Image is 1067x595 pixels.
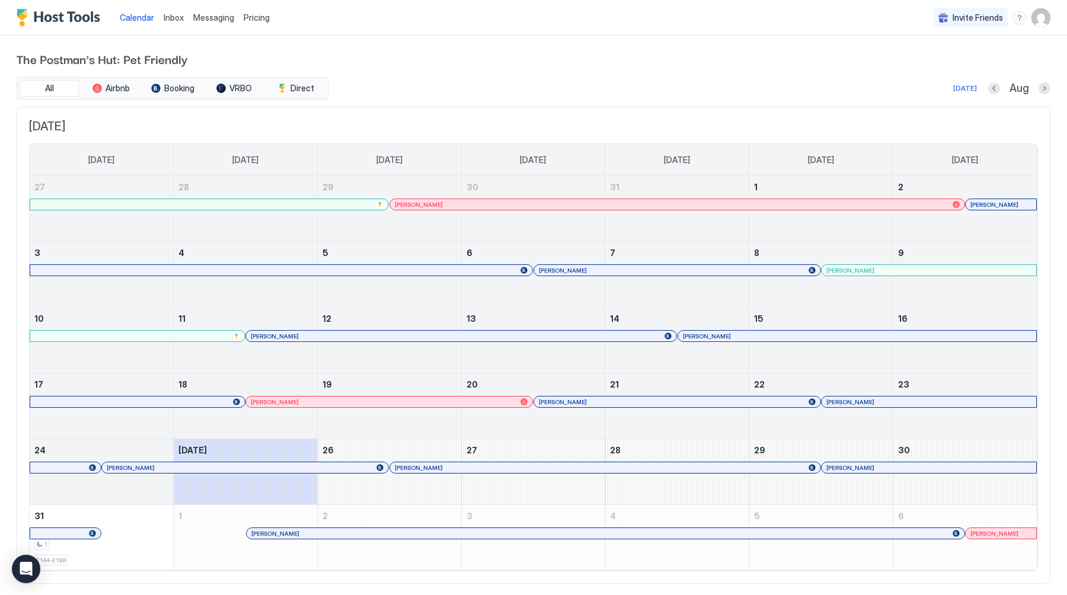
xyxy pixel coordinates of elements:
[952,155,978,165] span: [DATE]
[193,12,234,23] span: Messaging
[749,373,893,439] td: August 22, 2025
[951,81,979,95] button: [DATE]
[251,332,671,340] div: [PERSON_NAME]
[17,77,328,100] div: tab-group
[796,144,846,176] a: Friday
[107,464,384,472] div: [PERSON_NAME]
[395,464,443,472] span: [PERSON_NAME]
[30,176,174,242] td: July 27, 2025
[826,464,1031,472] div: [PERSON_NAME]
[462,505,605,527] a: September 3, 2025
[461,373,605,439] td: August 20, 2025
[749,176,893,242] td: August 1, 2025
[322,445,334,455] span: 26
[17,50,1050,68] span: The Postman's Hut: Pet Friendly
[605,373,749,439] td: August 21, 2025
[34,182,45,192] span: 27
[174,242,318,308] td: August 4, 2025
[808,155,834,165] span: [DATE]
[1031,8,1050,27] div: User profile
[30,242,173,264] a: August 3, 2025
[365,144,414,176] a: Tuesday
[106,83,130,94] span: Airbnb
[749,308,893,330] a: August 15, 2025
[539,267,816,274] div: [PERSON_NAME]
[461,439,605,505] td: August 27, 2025
[462,176,605,198] a: July 30, 2025
[17,9,106,27] a: Host Tools Logo
[178,314,186,324] span: 11
[754,445,765,455] span: 29
[467,314,476,324] span: 13
[317,242,461,308] td: August 5, 2025
[318,505,461,527] a: September 2, 2025
[120,12,154,23] span: Calendar
[893,176,1037,198] a: August 2, 2025
[164,12,184,23] span: Inbox
[893,373,1037,439] td: August 23, 2025
[953,83,977,94] div: [DATE]
[520,155,546,165] span: [DATE]
[174,308,317,330] a: August 11, 2025
[178,511,182,521] span: 1
[893,242,1037,308] td: August 9, 2025
[251,530,299,538] span: [PERSON_NAME]
[221,144,270,176] a: Monday
[317,373,461,439] td: August 19, 2025
[30,373,174,439] td: August 17, 2025
[34,248,40,258] span: 3
[539,398,816,406] div: [PERSON_NAME]
[988,82,1000,94] button: Previous month
[174,505,317,527] a: September 1, 2025
[893,308,1037,373] td: August 16, 2025
[376,155,402,165] span: [DATE]
[30,505,174,571] td: August 31, 2025
[45,83,54,94] span: All
[462,308,605,330] a: August 13, 2025
[174,242,317,264] a: August 4, 2025
[174,308,318,373] td: August 11, 2025
[164,83,194,94] span: Booking
[893,176,1037,242] td: August 2, 2025
[30,505,173,527] a: August 31, 2025
[76,144,126,176] a: Sunday
[605,505,749,527] a: September 4, 2025
[605,242,749,264] a: August 7, 2025
[664,155,690,165] span: [DATE]
[754,511,760,521] span: 5
[754,182,758,192] span: 1
[395,201,959,209] div: [PERSON_NAME]
[29,119,1038,134] span: [DATE]
[36,556,66,564] span: £144-£188
[605,439,749,505] td: August 28, 2025
[205,80,264,97] button: VRBO
[322,314,331,324] span: 12
[826,267,1031,274] div: [PERSON_NAME]
[395,201,443,209] span: [PERSON_NAME]
[143,80,202,97] button: Booking
[178,248,184,258] span: 4
[174,439,318,505] td: August 25, 2025
[610,248,615,258] span: 7
[605,308,749,330] a: August 14, 2025
[461,176,605,242] td: July 30, 2025
[178,379,187,389] span: 18
[749,505,893,571] td: September 5, 2025
[1039,82,1050,94] button: Next month
[34,379,43,389] span: 17
[34,511,44,521] span: 31
[970,201,1018,209] span: [PERSON_NAME]
[898,511,904,521] span: 6
[826,464,874,472] span: [PERSON_NAME]
[467,511,472,521] span: 3
[322,248,328,258] span: 5
[749,439,893,461] a: August 29, 2025
[970,530,1018,538] span: [PERSON_NAME]
[754,314,763,324] span: 15
[749,242,893,264] a: August 8, 2025
[754,379,765,389] span: 22
[322,511,328,521] span: 2
[30,308,173,330] a: August 10, 2025
[318,373,461,395] a: August 19, 2025
[749,439,893,505] td: August 29, 2025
